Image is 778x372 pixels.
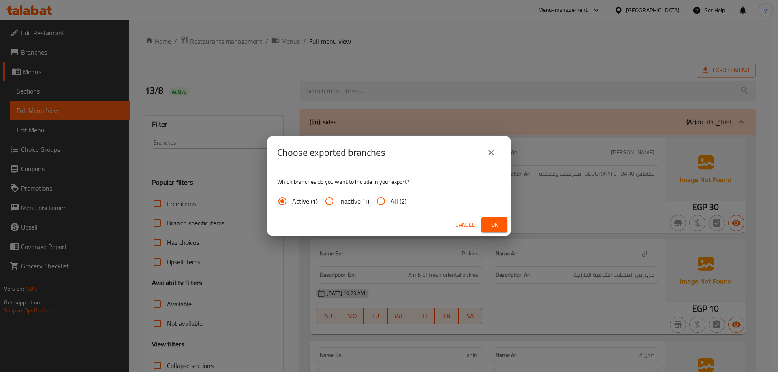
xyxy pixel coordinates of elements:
span: Inactive (1) [339,196,369,206]
span: Active (1) [292,196,318,206]
span: Cancel [455,220,475,230]
button: Ok [481,217,507,232]
button: Cancel [452,217,478,232]
span: All (2) [391,196,406,206]
h2: Choose exported branches [277,146,385,159]
span: Ok [488,220,501,230]
button: close [481,143,501,162]
p: Which branches do you want to include in your export? [277,178,501,186]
